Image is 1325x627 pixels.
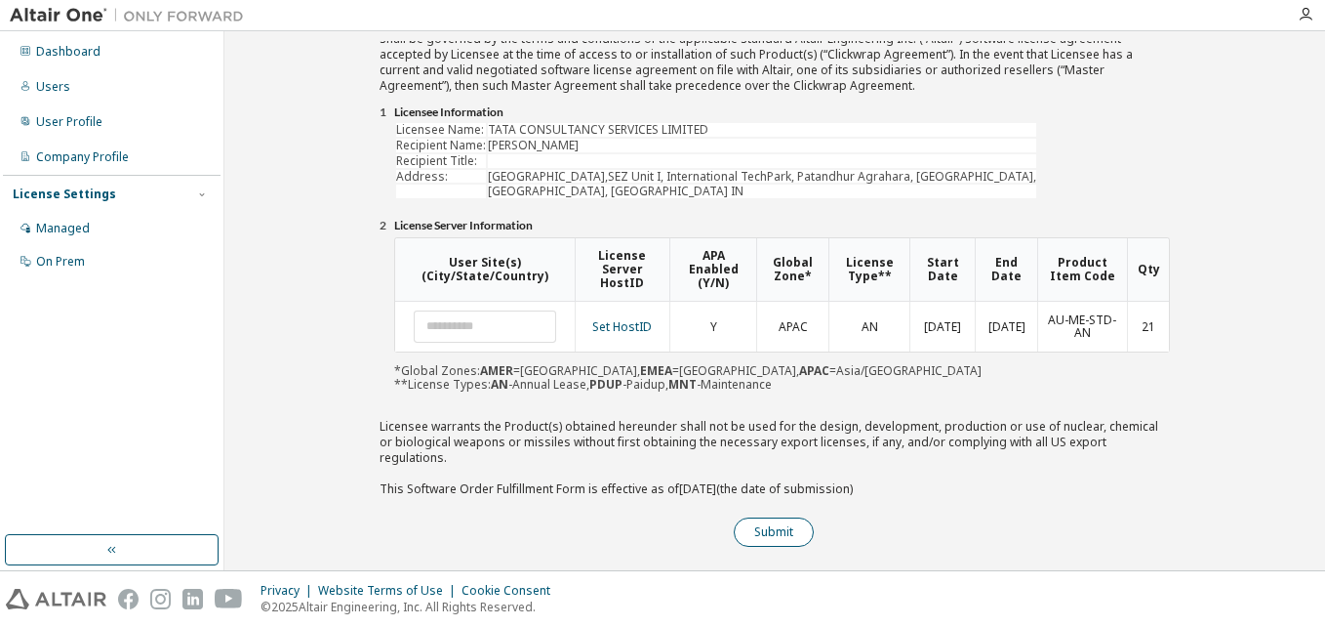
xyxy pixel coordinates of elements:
div: License Settings [13,187,116,202]
button: Submit [734,518,814,547]
td: [DATE] [909,302,975,353]
td: Recipient Title: [396,154,486,168]
div: Dashboard [36,44,100,60]
td: APAC [756,302,828,353]
div: User Profile [36,114,102,130]
img: altair_logo.svg [6,589,106,609]
td: Licensee Name: [396,123,486,137]
div: Website Terms of Use [318,583,462,599]
th: Product Item Code [1037,238,1127,301]
td: Y [669,302,757,353]
li: Licensee Information [394,105,1170,121]
li: License Server Information [394,219,1170,234]
td: [DATE] [975,302,1037,353]
th: User Site(s) (City/State/Country) [395,238,575,301]
div: Company Profile [36,149,129,165]
td: [GEOGRAPHIC_DATA], [GEOGRAPHIC_DATA] IN [488,185,1036,198]
td: 21 [1127,302,1169,353]
td: [GEOGRAPHIC_DATA],SEZ Unit I, International TechPark, Patandhur Agrahara, [GEOGRAPHIC_DATA], [488,170,1036,184]
img: facebook.svg [118,589,139,609]
th: Start Date [909,238,975,301]
b: PDUP [589,376,622,393]
b: MNT [668,376,697,393]
div: Cookie Consent [462,583,562,599]
th: License Type** [828,238,910,301]
div: Users [36,79,70,95]
b: AMER [480,362,513,379]
th: End Date [975,238,1037,301]
img: youtube.svg [215,589,243,609]
a: Set HostID [592,318,652,335]
td: AN [828,302,910,353]
div: *Global Zones: =[GEOGRAPHIC_DATA], =[GEOGRAPHIC_DATA], =Asia/[GEOGRAPHIC_DATA] **License Types: -... [394,237,1170,392]
img: instagram.svg [150,589,171,609]
div: On Prem [36,254,85,270]
td: Recipient Name: [396,139,486,152]
div: Privacy [261,583,318,599]
img: Altair One [10,6,254,25]
td: Address: [396,170,486,184]
p: © 2025 Altair Engineering, Inc. All Rights Reserved. [261,599,562,615]
div: Managed [36,221,90,236]
b: APAC [799,362,829,379]
img: linkedin.svg [182,589,203,609]
th: Qty [1127,238,1169,301]
b: EMEA [640,362,672,379]
td: TATA CONSULTANCY SERVICES LIMITED [488,123,1036,137]
th: APA Enabled (Y/N) [669,238,757,301]
th: Global Zone* [756,238,828,301]
th: License Server HostID [575,238,669,301]
td: AU-ME-STD-AN [1037,302,1127,353]
b: AN [491,376,508,393]
td: [PERSON_NAME] [488,139,1036,152]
